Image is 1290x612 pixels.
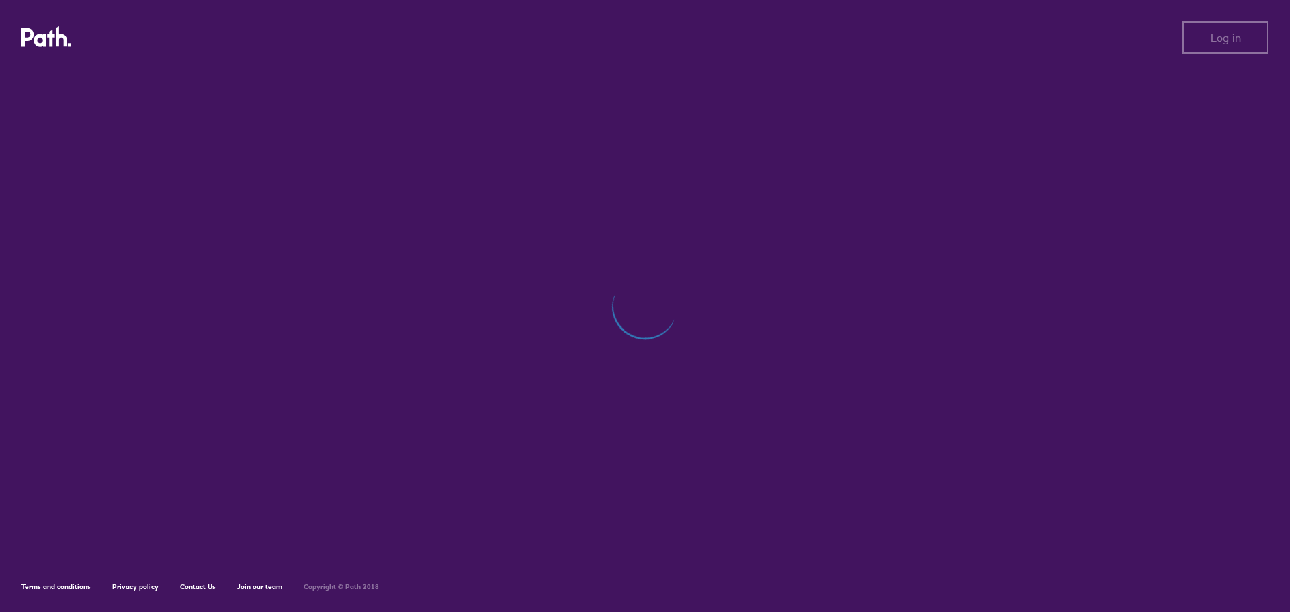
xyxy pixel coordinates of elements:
[304,583,379,591] h6: Copyright © Path 2018
[180,582,216,591] a: Contact Us
[112,582,159,591] a: Privacy policy
[21,582,91,591] a: Terms and conditions
[1182,21,1268,54] button: Log in
[1211,32,1241,44] span: Log in
[237,582,282,591] a: Join our team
